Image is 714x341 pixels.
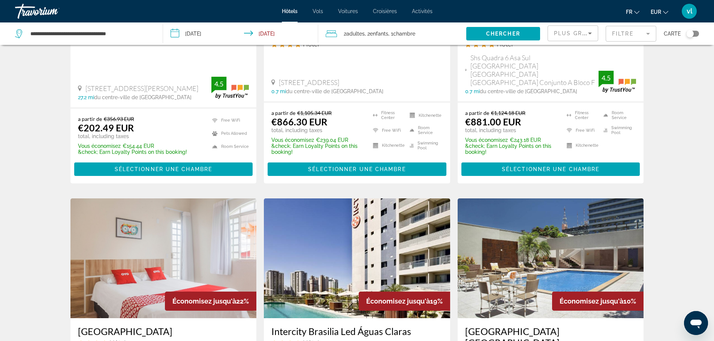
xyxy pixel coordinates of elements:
[486,31,520,37] span: Chercher
[465,116,521,127] ins: €881.00 EUR
[680,3,699,19] button: User Menu
[15,1,90,21] a: Travorium
[373,8,397,14] a: Croisières
[388,28,415,39] span: , 1
[480,88,577,94] span: du centre-ville de [GEOGRAPHIC_DATA]
[370,31,388,37] span: Enfants
[271,326,443,337] a: Intercity Brasilia Led Águas Claras
[406,125,443,136] li: Room Service
[172,297,236,305] span: Économisez jusqu'à
[461,164,640,172] a: Sélectionner une chambre
[412,8,433,14] a: Activités
[465,137,508,143] span: Vous économisez
[563,110,600,121] li: Fitness Center
[78,116,102,122] span: a partir de
[465,127,557,133] p: total, including taxes
[268,162,446,176] button: Sélectionner une chambre
[268,164,446,172] a: Sélectionner une chambre
[74,162,253,176] button: Sélectionner une chambre
[465,137,557,143] p: €243.18 EUR
[271,137,364,143] p: €239.04 EUR
[74,164,253,172] a: Sélectionner une chambre
[78,122,134,133] ins: €202.49 EUR
[406,140,443,151] li: Swimming Pool
[606,25,656,42] button: Filter
[465,88,480,94] span: 0.7 mi
[563,125,600,136] li: Free WiFi
[279,78,339,86] span: [STREET_ADDRESS]
[78,133,187,139] p: total, including taxes
[78,143,121,149] span: Vous économisez
[70,198,257,318] img: Hotel image
[94,94,192,100] span: du centre-ville de [GEOGRAPHIC_DATA]
[165,292,256,311] div: 22%
[626,9,632,15] span: fr
[651,9,661,15] span: EUR
[465,143,557,155] p: &check; Earn Loyalty Points on this booking!
[554,29,592,38] mat-select: Sort by
[465,110,489,116] span: a partir de
[78,326,249,337] a: [GEOGRAPHIC_DATA]
[78,94,94,100] span: 27.2 mi
[208,129,249,138] li: Pets Allowed
[552,292,644,311] div: 10%
[208,142,249,151] li: Room Service
[318,22,466,45] button: Travelers: 2 adults, 2 children
[563,140,600,151] li: Kitchenette
[461,162,640,176] button: Sélectionner une chambre
[600,125,636,136] li: Swimming Pool
[406,110,443,121] li: Kitchenette
[346,31,365,37] span: Adultes
[626,6,639,17] button: Change language
[271,137,314,143] span: Vous économisez
[369,140,406,151] li: Kitchenette
[271,88,286,94] span: 0.7 mi
[297,110,332,116] del: €1,105.34 EUR
[104,116,134,122] del: €356.93 EUR
[264,198,450,318] img: Hotel image
[393,31,415,37] span: Chambre
[681,30,699,37] button: Toggle map
[271,116,327,127] ins: €866.30 EUR
[458,198,644,318] img: Hotel image
[211,77,249,99] img: trustyou-badge.svg
[554,30,644,36] span: Plus grandes économies
[491,110,525,116] del: €1,124.18 EUR
[502,166,599,172] span: Sélectionner une chambre
[271,110,295,116] span: a partir de
[684,311,708,335] iframe: Bouton de lancement de la fenêtre de messagerie
[344,28,365,39] span: 2
[271,127,364,133] p: total, including taxes
[78,143,187,149] p: €154.44 EUR
[78,149,187,155] p: &check; Earn Loyalty Points on this booking!
[599,71,636,93] img: trustyou-badge.svg
[470,54,599,86] span: Shs Quadra 6 Asa Sul [GEOGRAPHIC_DATA] [GEOGRAPHIC_DATA] [GEOGRAPHIC_DATA] Conjunto A Bloco F
[651,6,668,17] button: Change currency
[600,110,636,121] li: Room Service
[286,88,383,94] span: du centre-ville de [GEOGRAPHIC_DATA]
[359,292,450,311] div: 19%
[313,8,323,14] a: Vols
[211,79,226,88] div: 4.5
[115,166,212,172] span: Sélectionner une chambre
[338,8,358,14] a: Voitures
[560,297,623,305] span: Économisez jusqu'à
[599,73,614,82] div: 4.5
[664,28,681,39] span: Carte
[369,110,406,121] li: Fitness Center
[282,8,298,14] a: Hôtels
[85,84,198,92] span: [STREET_ADDRESS][PERSON_NAME]
[687,7,692,15] span: vl
[208,116,249,125] li: Free WiFi
[466,27,540,40] button: Chercher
